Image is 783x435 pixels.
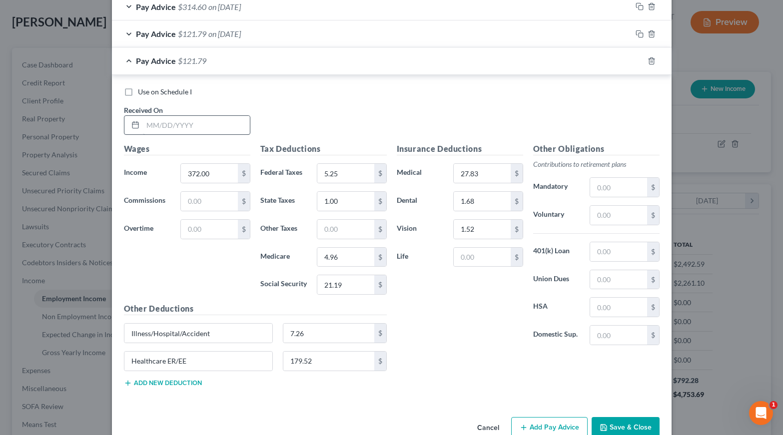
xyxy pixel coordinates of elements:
label: HSA [528,297,585,317]
input: Specify... [124,352,273,371]
input: 0.00 [454,192,510,211]
h5: Other Deductions [124,303,387,315]
input: 0.00 [317,275,374,294]
input: 0.00 [590,298,647,317]
input: 0.00 [454,248,510,267]
label: Social Security [255,275,312,295]
div: $ [647,298,659,317]
label: Medicare [255,247,312,267]
span: Pay Advice [136,29,176,38]
div: $ [647,326,659,345]
div: $ [374,164,386,183]
span: Use on Schedule I [138,87,192,96]
input: 0.00 [590,326,647,345]
span: Received On [124,106,163,114]
span: $314.60 [178,2,206,11]
div: $ [647,270,659,289]
button: Add new deduction [124,379,202,387]
div: $ [511,220,523,239]
label: Life [392,247,449,267]
div: $ [374,352,386,371]
input: 0.00 [181,192,237,211]
h5: Other Obligations [533,143,660,155]
label: State Taxes [255,191,312,211]
input: 0.00 [454,220,510,239]
label: Mandatory [528,177,585,197]
div: $ [647,242,659,261]
input: 0.00 [590,242,647,261]
span: $121.79 [178,29,206,38]
span: on [DATE] [208,2,241,11]
label: 401(k) Loan [528,242,585,262]
input: 0.00 [590,206,647,225]
div: $ [511,192,523,211]
label: Federal Taxes [255,163,312,183]
input: 0.00 [590,178,647,197]
iframe: Intercom live chat [749,401,773,425]
div: $ [374,275,386,294]
label: Medical [392,163,449,183]
span: 1 [770,401,778,409]
h5: Insurance Deductions [397,143,523,155]
input: 0.00 [317,248,374,267]
label: Voluntary [528,205,585,225]
label: Union Dues [528,270,585,290]
h5: Wages [124,143,250,155]
label: Vision [392,219,449,239]
label: Commissions [119,191,176,211]
div: $ [511,248,523,267]
input: 0.00 [181,220,237,239]
input: 0.00 [317,164,374,183]
p: Contributions to retirement plans [533,159,660,169]
label: Dental [392,191,449,211]
label: Domestic Sup. [528,325,585,345]
div: $ [374,220,386,239]
div: $ [238,164,250,183]
input: 0.00 [317,192,374,211]
div: $ [238,220,250,239]
div: $ [511,164,523,183]
input: MM/DD/YYYY [143,116,250,135]
input: Specify... [124,324,273,343]
span: $121.79 [178,56,206,65]
input: 0.00 [181,164,237,183]
label: Other Taxes [255,219,312,239]
label: Overtime [119,219,176,239]
div: $ [374,192,386,211]
div: $ [374,248,386,267]
h5: Tax Deductions [260,143,387,155]
span: Pay Advice [136,56,176,65]
span: on [DATE] [208,29,241,38]
input: 0.00 [317,220,374,239]
input: 0.00 [590,270,647,289]
div: $ [374,324,386,343]
div: $ [647,178,659,197]
div: $ [238,192,250,211]
div: $ [647,206,659,225]
span: Income [124,168,147,176]
span: Pay Advice [136,2,176,11]
input: 0.00 [454,164,510,183]
input: 0.00 [283,352,374,371]
input: 0.00 [283,324,374,343]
